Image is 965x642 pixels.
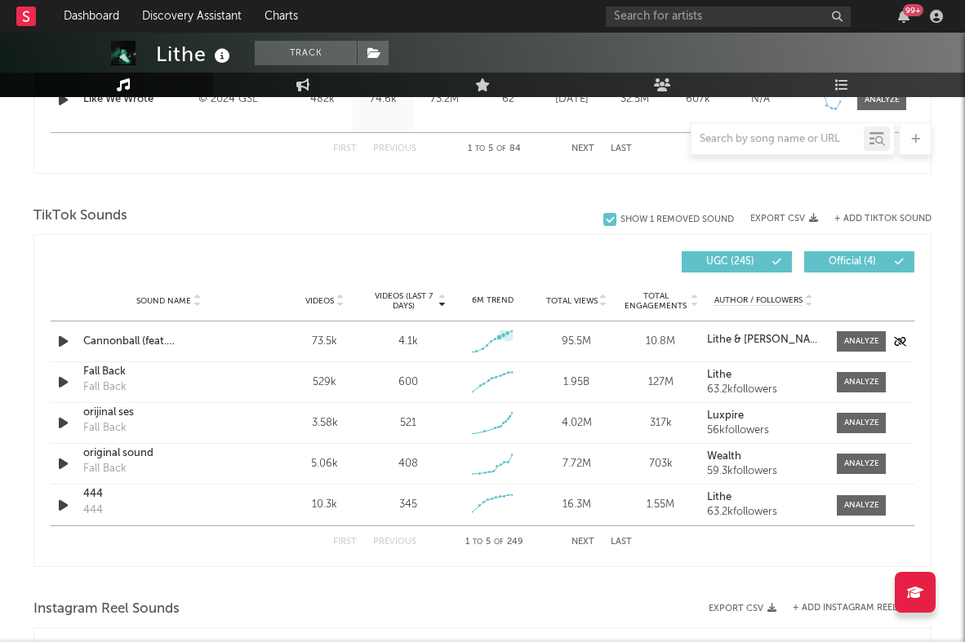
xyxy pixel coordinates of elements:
[83,420,127,436] div: Fall Back
[539,415,615,432] div: 4.02M
[398,456,418,472] div: 408
[707,451,820,463] a: Wealth
[479,91,536,108] div: 62
[571,538,594,547] button: Next
[682,251,792,272] button: UGC(245)
[623,291,689,311] span: Total Engagements
[714,295,803,306] span: Author / Followers
[898,10,909,23] button: 99+
[455,294,531,307] div: 6M Trend
[494,538,504,546] span: of
[607,91,662,108] div: 32.5M
[707,410,744,421] strong: Luxpire
[546,296,598,306] span: Total Views
[545,91,599,108] div: [DATE]
[707,492,732,503] strong: Lithe
[709,604,776,613] button: Export CSV
[707,410,820,422] a: Luxpire
[287,456,362,472] div: 5.06k
[539,497,615,513] div: 16.3M
[623,374,699,391] div: 127M
[198,90,287,109] div: © 2024 GSL
[707,384,820,396] div: 63.2k followers
[83,486,254,503] a: 444
[692,133,864,146] input: Search by song name or URL
[449,533,539,552] div: 1 5 249
[399,497,417,513] div: 345
[903,4,923,16] div: 99 +
[473,538,482,546] span: to
[623,456,699,472] div: 703k
[136,296,191,306] span: Sound Name
[670,91,725,108] div: 607k
[750,214,818,224] button: Export CSV
[371,291,437,311] span: Videos (last 7 days)
[818,215,932,224] button: + Add TikTok Sound
[83,503,103,519] div: 444
[623,415,699,432] div: 317k
[707,492,820,503] a: Lithe
[255,41,357,65] button: Track
[623,334,699,350] div: 10.8M
[83,334,254,350] a: Cannonball (feat. [PERSON_NAME])
[539,374,615,391] div: 1.95B
[357,91,410,108] div: 74.6k
[623,497,699,513] div: 1.55M
[83,91,190,108] a: Like We Wrote
[83,445,254,462] a: original sound
[287,497,362,513] div: 10.3k
[707,334,828,345] strong: Lithe & [PERSON_NAME]
[815,257,890,267] span: Official ( 4 )
[539,456,615,472] div: 7.72M
[692,257,767,267] span: UGC ( 245 )
[398,334,418,350] div: 4.1k
[707,334,820,346] a: Lithe & [PERSON_NAME]
[804,251,914,272] button: Official(4)
[620,215,734,225] div: Show 1 Removed Sound
[707,451,741,462] strong: Wealth
[733,91,788,108] div: N/A
[398,374,418,391] div: 600
[83,461,127,477] div: Fall Back
[83,405,254,421] a: orijinal ses
[296,91,349,108] div: 482k
[776,604,932,613] div: + Add Instagram Reel Sound
[611,538,632,547] button: Last
[305,296,334,306] span: Videos
[707,370,820,381] a: Lithe
[287,334,362,350] div: 73.5k
[707,425,820,436] div: 56k followers
[606,7,851,27] input: Search for artists
[707,370,732,380] strong: Lithe
[333,538,357,547] button: First
[287,415,362,432] div: 3.58k
[83,364,254,380] a: Fall Back
[707,507,820,518] div: 63.2k followers
[83,379,127,396] div: Fall Back
[707,466,820,477] div: 59.3k followers
[539,334,615,350] div: 95.5M
[834,215,932,224] button: + Add TikTok Sound
[400,415,416,432] div: 521
[373,538,416,547] button: Previous
[418,91,471,108] div: 73.2M
[156,41,234,68] div: Lithe
[33,206,127,226] span: TikTok Sounds
[287,374,362,391] div: 529k
[793,604,932,613] button: + Add Instagram Reel Sound
[33,600,180,619] span: Instagram Reel Sounds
